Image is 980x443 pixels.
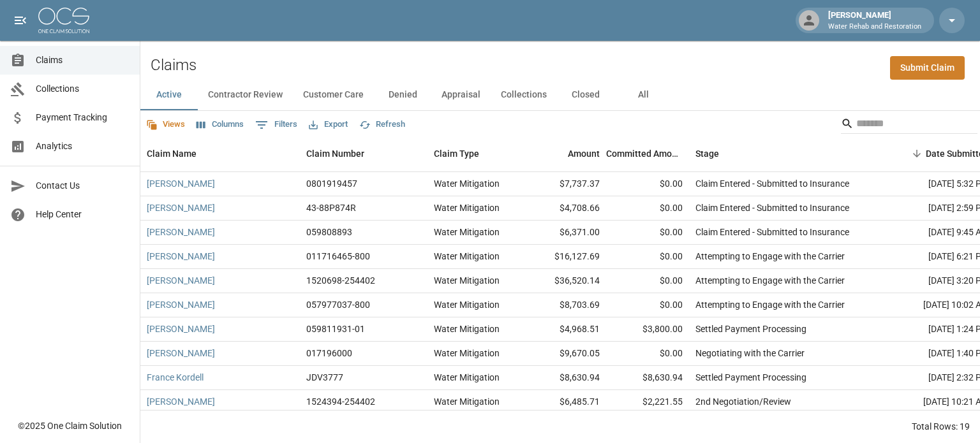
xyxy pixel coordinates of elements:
a: France Kordell [147,371,204,384]
div: $16,127.69 [523,245,606,269]
button: Denied [374,80,431,110]
button: Sort [908,145,926,163]
span: Analytics [36,140,130,153]
div: Stage [689,136,880,171]
div: 1524394-254402 [306,395,375,408]
div: Negotiating with the Carrier [695,347,805,359]
button: Select columns [193,115,247,134]
div: $2,221.55 [606,390,689,414]
div: Water Mitigation [434,274,500,287]
div: Claim Entered - Submitted to Insurance [695,226,849,238]
div: Claim Type [434,136,479,171]
div: Water Mitigation [434,371,500,384]
div: Water Mitigation [434,323,500,335]
a: [PERSON_NAME] [147,226,215,238]
div: $4,708.66 [523,196,606,221]
div: $0.00 [606,196,689,221]
div: Claim Name [147,136,197,171]
h2: Claims [151,56,197,75]
div: $8,630.94 [523,366,606,390]
div: Attempting to Engage with the Carrier [695,298,845,311]
div: $6,485.71 [523,390,606,414]
div: JDV3777 [306,371,343,384]
div: $0.00 [606,221,689,245]
div: 017196000 [306,347,352,359]
div: $0.00 [606,245,689,269]
a: [PERSON_NAME] [147,298,215,311]
div: $0.00 [606,293,689,317]
div: Settled Payment Processing [695,323,806,335]
div: Claim Name [140,136,300,171]
span: Help Center [36,208,130,221]
div: $7,737.37 [523,172,606,196]
div: Water Mitigation [434,395,500,408]
div: 43-88P874R [306,201,356,214]
div: $8,630.94 [606,366,689,390]
p: Water Rehab and Restoration [828,22,921,33]
div: 059808893 [306,226,352,238]
button: Contractor Review [198,80,293,110]
span: Claims [36,54,130,67]
button: Export [306,115,351,134]
a: [PERSON_NAME] [147,250,215,263]
div: $0.00 [606,269,689,293]
div: Claim Type [427,136,523,171]
div: $0.00 [606,342,689,366]
div: Stage [695,136,719,171]
div: Water Mitigation [434,347,500,359]
div: $9,670.05 [523,342,606,366]
div: Claim Entered - Submitted to Insurance [695,177,849,190]
button: Views [143,115,188,134]
div: Amount [568,136,600,171]
a: [PERSON_NAME] [147,395,215,408]
button: Closed [557,80,614,110]
div: Claim Entered - Submitted to Insurance [695,201,849,214]
div: Committed Amount [606,136,683,171]
div: 0801919457 [306,177,357,190]
div: $3,800.00 [606,317,689,342]
div: Water Mitigation [434,226,500,238]
div: 011716465-800 [306,250,370,263]
button: Refresh [356,115,408,134]
div: Attempting to Engage with the Carrier [695,250,845,263]
div: 2nd Negotiation/Review [695,395,791,408]
div: $0.00 [606,172,689,196]
div: Claim Number [300,136,427,171]
button: Active [140,80,198,110]
button: open drawer [8,8,33,33]
a: [PERSON_NAME] [147,323,215,335]
div: $36,520.14 [523,269,606,293]
a: [PERSON_NAME] [147,347,215,359]
div: Settled Payment Processing [695,371,806,384]
div: © 2025 One Claim Solution [18,419,122,432]
button: Appraisal [431,80,491,110]
a: [PERSON_NAME] [147,177,215,190]
button: Collections [491,80,557,110]
a: [PERSON_NAME] [147,274,215,287]
button: All [614,80,672,110]
a: [PERSON_NAME] [147,201,215,214]
a: Submit Claim [890,56,965,80]
div: $6,371.00 [523,221,606,245]
div: Amount [523,136,606,171]
div: $4,968.51 [523,317,606,342]
div: Water Mitigation [434,201,500,214]
span: Contact Us [36,179,130,192]
button: Customer Care [293,80,374,110]
div: Committed Amount [606,136,689,171]
div: dynamic tabs [140,80,980,110]
span: Payment Tracking [36,111,130,124]
div: Search [841,113,977,136]
div: 057977037-800 [306,298,370,311]
button: Show filters [252,115,301,135]
img: ocs-logo-white-transparent.png [38,8,89,33]
div: Total Rows: 19 [912,420,970,433]
div: Claim Number [306,136,364,171]
div: Water Mitigation [434,298,500,311]
div: 059811931-01 [306,323,365,335]
div: [PERSON_NAME] [823,9,926,32]
span: Collections [36,82,130,96]
div: Attempting to Engage with the Carrier [695,274,845,287]
div: $8,703.69 [523,293,606,317]
div: Water Mitigation [434,250,500,263]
